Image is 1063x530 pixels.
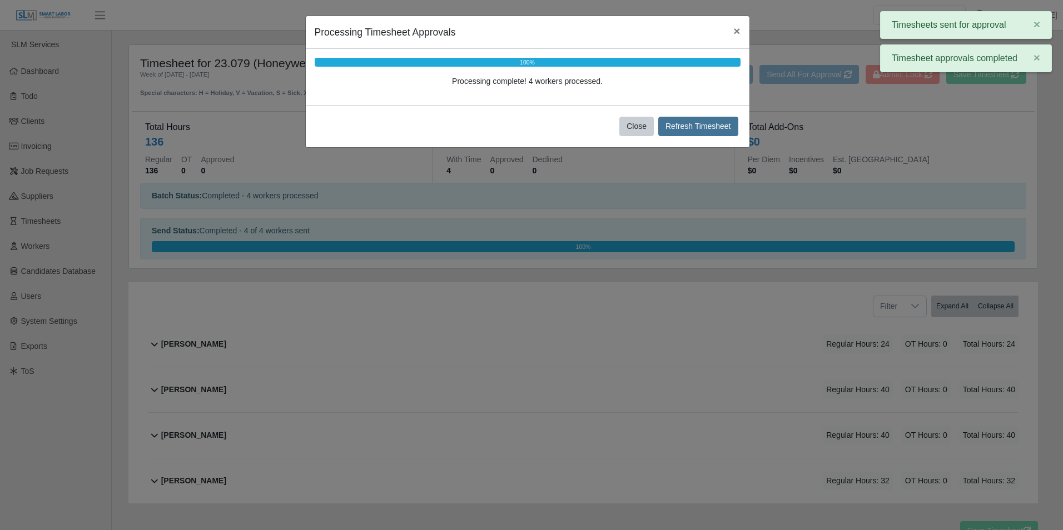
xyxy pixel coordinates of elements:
button: Refresh Timesheet [658,117,738,136]
button: Close [619,117,654,136]
div: 100% [315,58,741,67]
div: Timesheets sent for approval [880,11,1052,39]
div: Processing complete! 4 workers processed. [315,76,741,87]
div: Timesheet approvals completed [880,44,1052,72]
button: Close [724,16,749,46]
span: × [733,24,740,37]
span: × [1034,51,1040,64]
h5: Processing Timesheet Approvals [315,25,456,39]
